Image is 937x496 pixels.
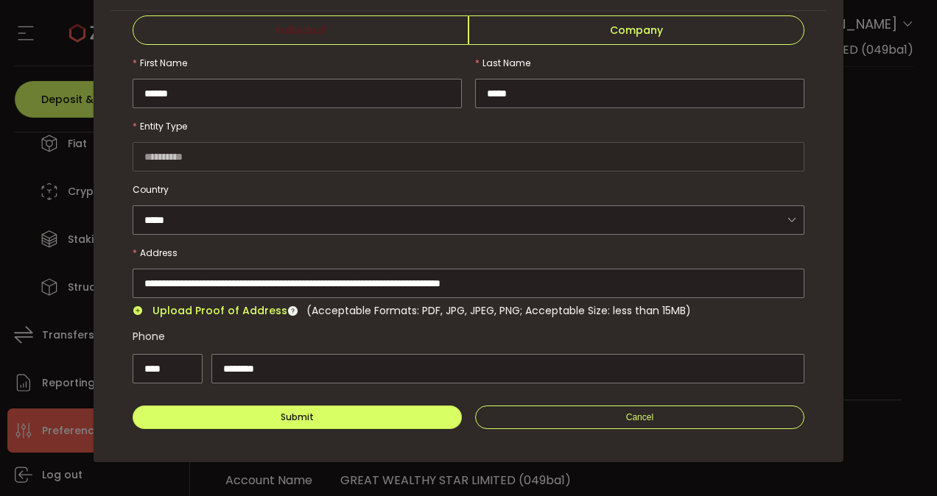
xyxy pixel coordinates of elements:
span: Company [468,15,804,45]
div: (Acceptable Formats: PDF, JPG, JPEG, PNG; Acceptable Size: less than 15MB) [306,302,691,319]
iframe: Chat Widget [863,425,937,496]
button: Upload Proof of Address [133,305,287,316]
span: Upload Proof of Address [152,303,287,318]
button: Submit [133,405,462,429]
span: Submit [281,411,314,423]
button: Cancel [475,405,804,429]
div: Phone [133,322,804,351]
span: Cancel [626,412,653,422]
span: Individual [133,15,468,45]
